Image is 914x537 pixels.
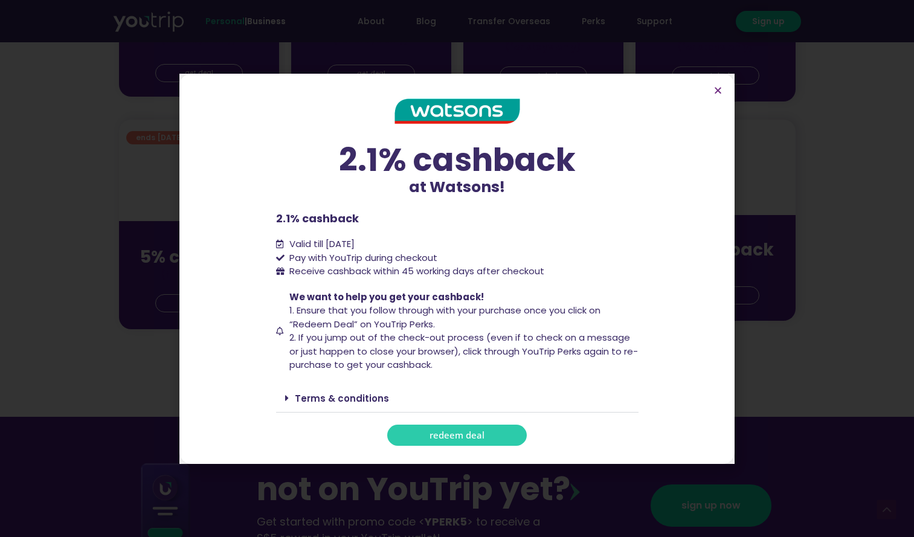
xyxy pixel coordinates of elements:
span: 2. If you jump out of the check-out process (even if to check on a message or just happen to clos... [289,331,638,371]
span: Receive cashback within 45 working days after checkout [286,265,544,278]
span: Pay with YouTrip during checkout [286,251,437,265]
div: Terms & conditions [276,384,639,413]
a: redeem deal [387,425,527,446]
a: Close [713,86,723,95]
p: 2.1% cashback [276,210,639,227]
span: 1. Ensure that you follow through with your purchase once you click on “Redeem Deal” on YouTrip P... [289,304,600,330]
span: redeem deal [430,431,484,440]
span: We want to help you get your cashback! [289,291,484,303]
div: 2.1% cashback [276,144,639,176]
span: Valid till [DATE] [289,237,355,250]
div: at Watsons! [276,144,639,199]
a: Terms & conditions [295,392,389,405]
